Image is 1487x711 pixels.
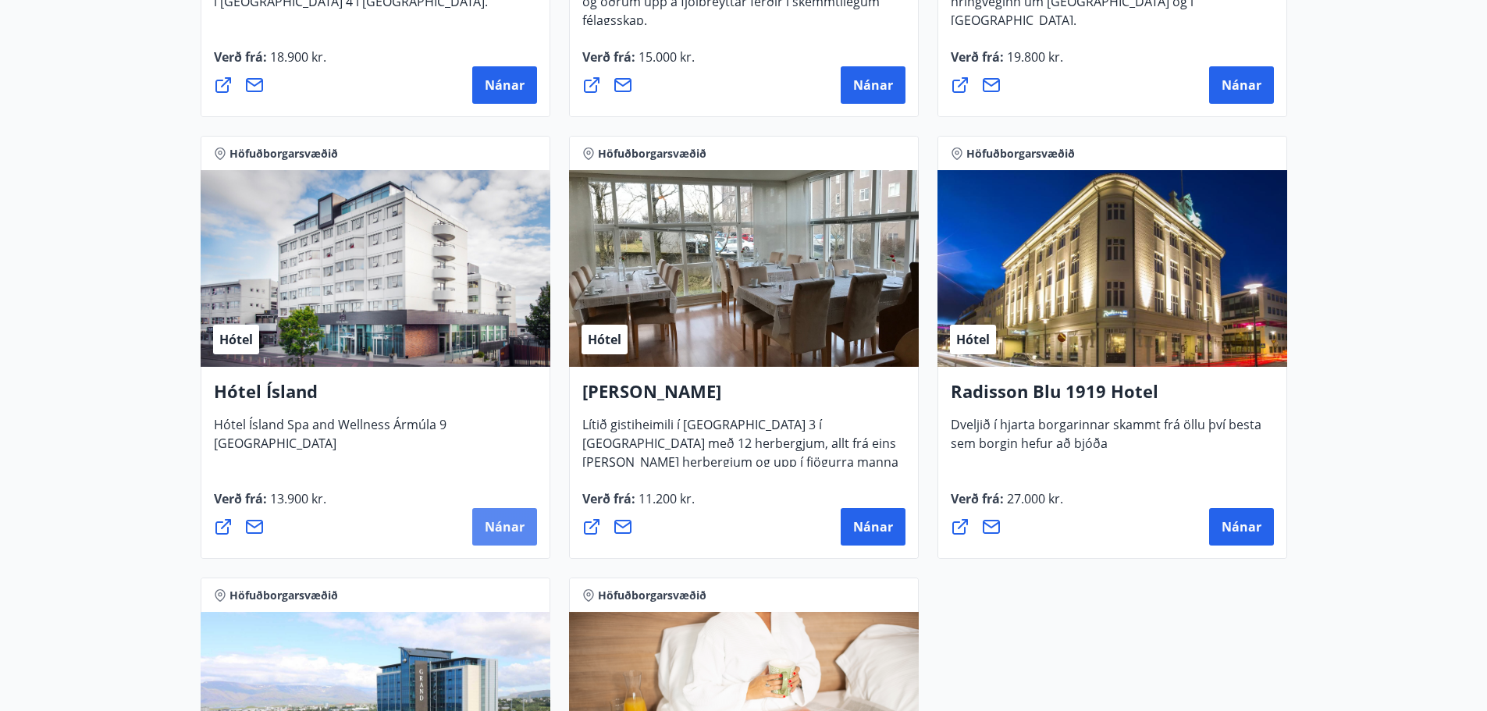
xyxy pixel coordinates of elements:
span: 27.000 kr. [1004,490,1063,507]
button: Nánar [841,66,905,104]
span: Verð frá : [582,48,695,78]
span: Nánar [485,518,525,535]
h4: [PERSON_NAME] [582,379,905,415]
span: Verð frá : [582,490,695,520]
h4: Hótel Ísland [214,379,537,415]
span: Hótel [956,331,990,348]
span: 15.000 kr. [635,48,695,66]
button: Nánar [1209,66,1274,104]
span: Hótel [588,331,621,348]
span: Verð frá : [951,490,1063,520]
span: Hótel [219,331,253,348]
span: Lítið gistiheimili í [GEOGRAPHIC_DATA] 3 í [GEOGRAPHIC_DATA] með 12 herbergjum, allt frá eins [PE... [582,416,898,502]
span: 13.900 kr. [267,490,326,507]
button: Nánar [472,66,537,104]
span: Nánar [1222,518,1261,535]
span: Höfuðborgarsvæðið [229,588,338,603]
span: Höfuðborgarsvæðið [598,146,706,162]
span: Verð frá : [214,490,326,520]
h4: Radisson Blu 1919 Hotel [951,379,1274,415]
span: Höfuðborgarsvæðið [598,588,706,603]
button: Nánar [841,508,905,546]
span: 18.900 kr. [267,48,326,66]
span: Nánar [485,76,525,94]
button: Nánar [472,508,537,546]
span: Dveljið í hjarta borgarinnar skammt frá öllu því besta sem borgin hefur að bjóða [951,416,1261,464]
span: Verð frá : [214,48,326,78]
span: Nánar [1222,76,1261,94]
span: Höfuðborgarsvæðið [966,146,1075,162]
span: 11.200 kr. [635,490,695,507]
button: Nánar [1209,508,1274,546]
span: Hótel Ísland Spa and Wellness Ármúla 9 [GEOGRAPHIC_DATA] [214,416,446,464]
span: 19.800 kr. [1004,48,1063,66]
span: Nánar [853,518,893,535]
span: Verð frá : [951,48,1063,78]
span: Höfuðborgarsvæðið [229,146,338,162]
span: Nánar [853,76,893,94]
